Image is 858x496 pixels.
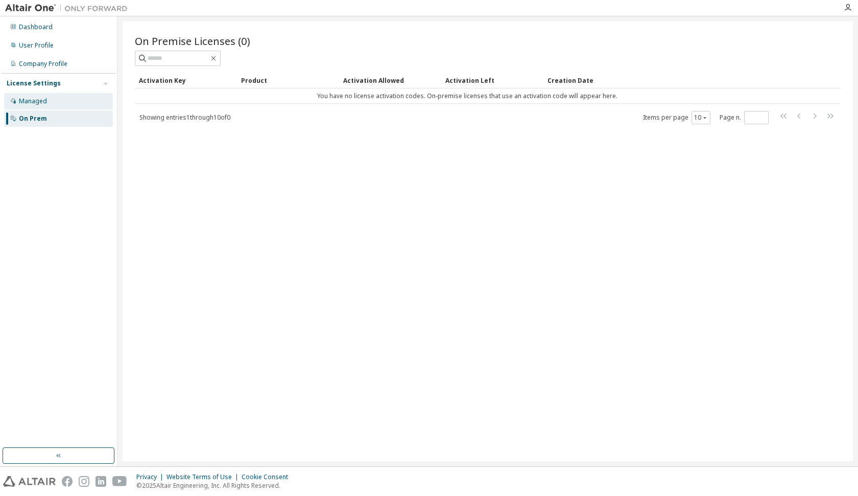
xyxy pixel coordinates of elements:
div: Company Profile [19,60,67,68]
span: On Premise Licenses (0) [135,34,250,48]
div: Creation Date [547,72,796,88]
td: You have no license activation codes. On-premise licenses that use an activation code will appear... [135,88,800,104]
span: Items per page [643,111,710,124]
div: Website Terms of Use [166,473,242,481]
div: Cookie Consent [242,473,294,481]
div: Activation Allowed [343,72,437,88]
img: linkedin.svg [96,476,106,487]
div: Activation Key [139,72,233,88]
img: facebook.svg [62,476,73,487]
div: Activation Left [445,72,539,88]
div: Managed [19,97,47,105]
img: Altair One [5,3,133,13]
div: License Settings [7,79,61,87]
div: User Profile [19,41,54,50]
img: instagram.svg [79,476,89,487]
div: Privacy [136,473,166,481]
div: Product [241,72,335,88]
button: 10 [694,114,708,122]
img: youtube.svg [112,476,127,487]
img: altair_logo.svg [3,476,56,487]
span: Page n. [720,111,769,124]
p: © 2025 Altair Engineering, Inc. All Rights Reserved. [136,481,294,490]
div: On Prem [19,115,47,123]
div: Dashboard [19,23,53,31]
span: Showing entries 1 through 10 of 0 [139,113,230,122]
